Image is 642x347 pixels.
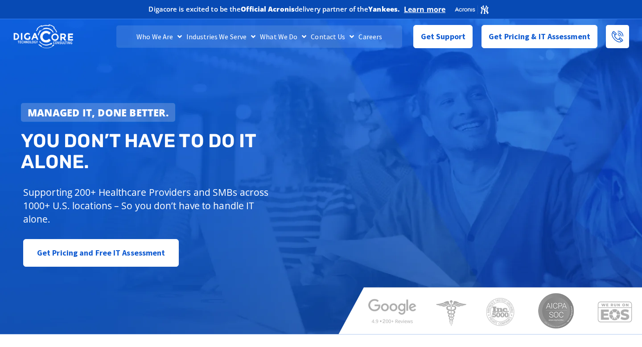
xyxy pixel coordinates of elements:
h2: Digacore is excited to be the delivery partner of the [148,6,399,12]
img: DigaCore Technology Consulting [13,24,73,50]
a: What We Do [258,25,309,48]
a: Get Support [413,25,473,48]
a: Learn more [404,5,445,14]
a: Managed IT, done better. [21,103,175,122]
span: Get Pricing and Free IT Assessment [37,244,165,262]
span: Get Pricing & IT Assessment [489,28,590,45]
nav: Menu [116,25,402,48]
b: Yankees. [368,4,399,13]
a: Get Pricing & IT Assessment [481,25,597,48]
b: Official Acronis [241,4,295,13]
img: Acronis [454,4,489,15]
a: Careers [356,25,384,48]
a: Industries We Serve [184,25,258,48]
span: Get Support [421,28,465,45]
a: Get Pricing and Free IT Assessment [23,239,179,267]
h2: You don’t have to do IT alone. [21,131,328,172]
strong: Managed IT, done better. [28,106,169,119]
a: Who We Are [134,25,184,48]
p: Supporting 200+ Healthcare Providers and SMBs across 1000+ U.S. locations – So you don’t have to ... [23,186,272,226]
a: Contact Us [309,25,356,48]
